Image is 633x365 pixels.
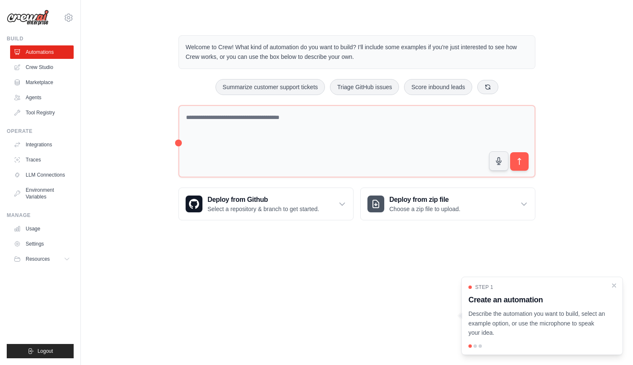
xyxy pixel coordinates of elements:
button: Resources [10,252,74,266]
p: Select a repository & branch to get started. [207,205,319,213]
a: Settings [10,237,74,251]
h3: Deploy from Github [207,195,319,205]
button: Score inbound leads [404,79,472,95]
button: Logout [7,344,74,358]
h3: Create an automation [468,294,606,306]
p: Describe the automation you want to build, select an example option, or use the microphone to spe... [468,309,606,338]
a: Marketplace [10,76,74,89]
div: Build [7,35,74,42]
a: LLM Connections [10,168,74,182]
img: Logo [7,10,49,26]
div: Manage [7,212,74,219]
a: Usage [10,222,74,235]
a: Automations [10,45,74,59]
span: Logout [37,348,53,354]
a: Traces [10,153,74,167]
button: Summarize customer support tickets [215,79,325,95]
a: Environment Variables [10,183,74,204]
p: Welcome to Crew! What kind of automation do you want to build? I'll include some examples if you'... [186,42,528,62]
button: Triage GitHub issues [330,79,399,95]
h3: Deploy from zip file [389,195,460,205]
span: Resources [26,256,50,262]
a: Agents [10,91,74,104]
div: Operate [7,128,74,135]
a: Crew Studio [10,61,74,74]
a: Integrations [10,138,74,151]
p: Choose a zip file to upload. [389,205,460,213]
button: Close walkthrough [611,282,617,289]
a: Tool Registry [10,106,74,119]
span: Step 1 [475,284,493,291]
